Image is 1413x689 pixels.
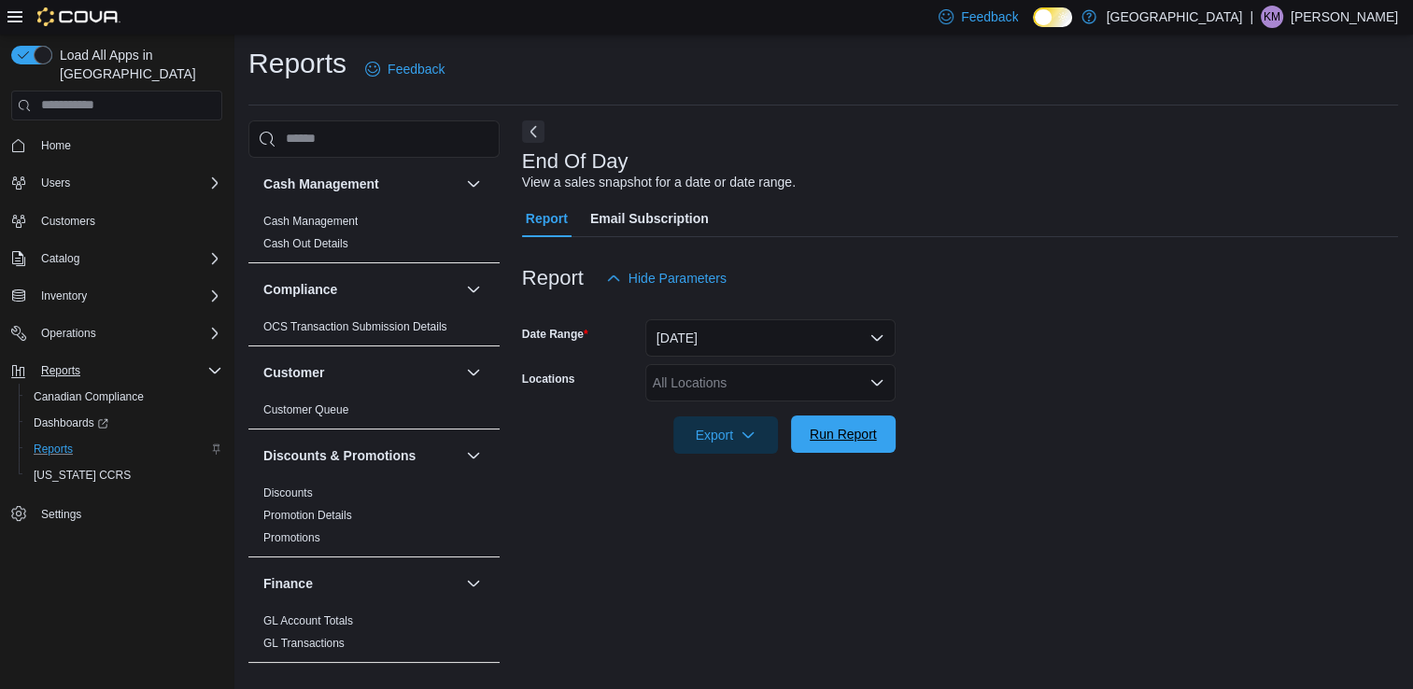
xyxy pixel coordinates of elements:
button: [DATE] [645,319,896,357]
span: Load All Apps in [GEOGRAPHIC_DATA] [52,46,222,83]
label: Locations [522,372,575,387]
span: GL Transactions [263,636,345,651]
a: GL Transactions [263,637,345,650]
a: Promotions [263,531,320,544]
span: Report [526,200,568,237]
span: Inventory [34,285,222,307]
a: Reports [26,438,80,460]
span: Export [685,416,767,454]
span: Users [34,172,222,194]
button: Hide Parameters [599,260,734,297]
button: Compliance [462,278,485,301]
button: Reports [34,359,88,382]
a: Cash Management [263,215,358,228]
span: Inventory [41,288,87,303]
button: Catalog [34,247,87,270]
span: Cash Out Details [263,236,348,251]
span: KM [1264,6,1280,28]
a: GL Account Totals [263,614,353,627]
span: Home [41,138,71,153]
a: Settings [34,503,89,526]
span: Customers [41,214,95,229]
button: Users [4,170,230,196]
span: Catalog [41,251,79,266]
span: Canadian Compliance [34,389,144,404]
p: [GEOGRAPHIC_DATA] [1106,6,1242,28]
h1: Reports [248,45,346,82]
span: Hide Parameters [629,269,727,288]
h3: Customer [263,363,324,382]
h3: Discounts & Promotions [263,446,416,465]
a: Customers [34,210,103,232]
span: Promotions [263,530,320,545]
button: Operations [4,320,230,346]
a: Home [34,134,78,157]
span: GL Account Totals [263,613,353,628]
button: Inventory [4,283,230,309]
span: Reports [34,442,73,457]
span: Discounts [263,485,313,500]
span: Settings [41,507,81,522]
div: Finance [248,610,500,662]
p: | [1250,6,1253,28]
button: Catalog [4,246,230,272]
span: Washington CCRS [26,464,222,486]
button: Open list of options [869,375,884,390]
div: Customer [248,399,500,429]
a: Discounts [263,486,313,499]
span: Reports [26,438,222,460]
button: Discounts & Promotions [462,444,485,467]
span: Customer Queue [263,402,348,417]
span: Dark Mode [1033,27,1034,28]
div: Discounts & Promotions [248,482,500,556]
a: Dashboards [19,410,230,436]
nav: Complex example [11,124,222,576]
img: Cova [37,7,120,26]
button: Cash Management [462,173,485,195]
span: Promotion Details [263,508,352,523]
span: Home [34,134,222,157]
h3: Report [522,267,584,289]
a: OCS Transaction Submission Details [263,320,447,333]
button: Finance [263,574,459,593]
span: Canadian Compliance [26,386,222,408]
button: Cash Management [263,175,459,193]
span: Feedback [388,60,445,78]
span: Settings [34,501,222,525]
input: Dark Mode [1033,7,1072,27]
button: Run Report [791,415,896,453]
button: [US_STATE] CCRS [19,462,230,488]
span: [US_STATE] CCRS [34,468,131,483]
span: Feedback [961,7,1018,26]
span: Reports [34,359,222,382]
button: Inventory [34,285,94,307]
button: Operations [34,322,104,344]
button: Compliance [263,280,459,299]
div: View a sales snapshot for a date or date range. [522,173,796,192]
a: Cash Out Details [263,237,348,250]
div: Compliance [248,316,500,345]
span: Email Subscription [590,200,709,237]
span: Cash Management [263,214,358,229]
a: [US_STATE] CCRS [26,464,138,486]
h3: End Of Day [522,150,629,173]
button: Home [4,132,230,159]
button: Settings [4,499,230,527]
h3: Cash Management [263,175,379,193]
button: Export [673,416,778,454]
a: Promotion Details [263,509,352,522]
span: Dashboards [26,412,222,434]
p: [PERSON_NAME] [1291,6,1398,28]
button: Customers [4,207,230,234]
span: OCS Transaction Submission Details [263,319,447,334]
span: Users [41,176,70,190]
h3: Finance [263,574,313,593]
button: Customer [263,363,459,382]
button: Discounts & Promotions [263,446,459,465]
h3: Compliance [263,280,337,299]
a: Customer Queue [263,403,348,416]
span: Operations [41,326,96,341]
span: Customers [34,209,222,232]
button: Reports [4,358,230,384]
div: Cash Management [248,210,500,262]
